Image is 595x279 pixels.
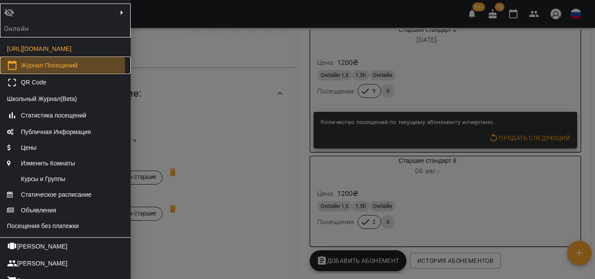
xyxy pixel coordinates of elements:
span: Журнал Посещений [21,61,78,70]
span: Цены [7,143,37,152]
span: Школьный Журнал(Beta) [7,94,77,103]
a: [URL][DOMAIN_NAME] [7,45,71,52]
span: Публичная Информация [7,128,91,136]
span: Посещения без платежки [7,222,79,230]
span: Статистика посещений [21,111,86,120]
svg: Филиал не опубликован [4,7,14,18]
span: QR Code [21,78,46,87]
span: Статическое расписание [7,190,91,199]
p: Онлайн [4,24,35,34]
span: Изменить Комнаты [7,159,75,168]
span: Курсы и Группы [7,175,65,183]
span: Объявления [7,206,56,215]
